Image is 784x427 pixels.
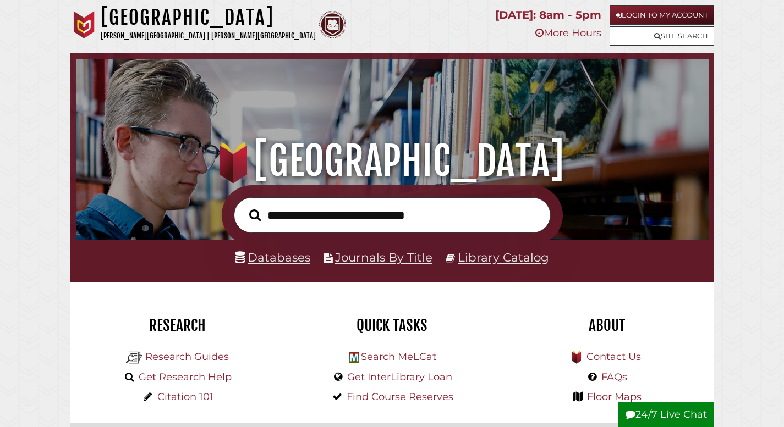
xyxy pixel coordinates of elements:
a: Login to My Account [610,5,714,25]
h2: Quick Tasks [293,316,491,335]
a: Search MeLCat [361,351,436,363]
img: Hekman Library Logo [126,350,142,366]
img: Hekman Library Logo [349,352,359,363]
a: Journals By Title [335,250,432,264]
a: Site Search [610,26,714,46]
h1: [GEOGRAPHIC_DATA] [87,137,697,185]
p: [PERSON_NAME][GEOGRAPHIC_DATA] | [PERSON_NAME][GEOGRAPHIC_DATA] [101,30,316,42]
button: Search [244,206,266,224]
a: Get Research Help [139,371,232,383]
a: Find Course Reserves [347,391,453,403]
a: Library Catalog [458,250,549,264]
i: Search [249,209,261,221]
h1: [GEOGRAPHIC_DATA] [101,5,316,30]
a: More Hours [535,27,601,39]
img: Calvin Theological Seminary [319,11,346,38]
a: Research Guides [145,351,229,363]
a: Databases [235,250,310,264]
img: Calvin University [70,11,98,38]
a: Citation 101 [157,391,213,403]
a: Floor Maps [587,391,642,403]
p: [DATE]: 8am - 5pm [495,5,601,25]
a: FAQs [601,371,627,383]
h2: About [508,316,706,335]
h2: Research [79,316,277,335]
a: Contact Us [586,351,641,363]
a: Get InterLibrary Loan [347,371,452,383]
